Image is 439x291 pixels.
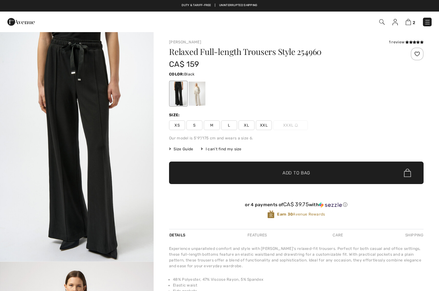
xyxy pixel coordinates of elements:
div: or 4 payments ofCA$ 39.75withSezzle Click to learn more about Sezzle [169,201,424,210]
span: Size Guide [169,146,193,152]
a: 1ère Avenue [7,18,35,24]
button: Add to Bag [169,162,424,184]
div: Features [242,229,272,241]
span: Black [184,72,195,76]
a: 2 [406,18,415,26]
img: 1ère Avenue [7,15,35,28]
div: Care [327,229,348,241]
li: 48% Polyester, 47% Viscose Rayon, 5% Spandex [173,277,424,282]
span: CA$ 39.75 [283,201,309,207]
div: Experience unparalleled comfort and style with [PERSON_NAME]'s relaxed-fit trousers. Perfect for ... [169,246,424,269]
div: 1 review [389,39,424,45]
img: Sezzle [319,202,342,208]
span: Color: [169,72,184,76]
span: 2 [413,20,415,25]
span: M [204,120,220,130]
span: XS [169,120,185,130]
div: Birch [189,82,205,106]
img: Avenue Rewards [267,210,274,219]
div: Size: [169,112,181,118]
li: Elastic waist [173,282,424,288]
img: Search [379,19,385,25]
span: Add to Bag [282,170,310,176]
div: I can't find my size [201,146,241,152]
span: XXXL [273,120,308,130]
span: XXL [256,120,272,130]
img: Shopping Bag [406,19,411,25]
img: Bag.svg [404,169,411,177]
div: Details [169,229,187,241]
img: My Info [392,19,398,25]
a: [PERSON_NAME] [169,40,201,44]
strong: Earn 30 [277,212,293,216]
img: ring-m.svg [295,124,298,127]
span: XL [238,120,255,130]
span: Avenue Rewards [277,211,325,217]
div: Our model is 5'9"/175 cm and wears a size 6. [169,135,424,141]
div: or 4 payments of with [169,201,424,208]
div: Shipping [404,229,424,241]
div: Black [170,82,187,106]
h1: Relaxed Full-length Trousers Style 254960 [169,48,381,56]
span: L [221,120,237,130]
span: CA$ 159 [169,60,199,69]
span: S [186,120,202,130]
img: Menu [424,19,431,25]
